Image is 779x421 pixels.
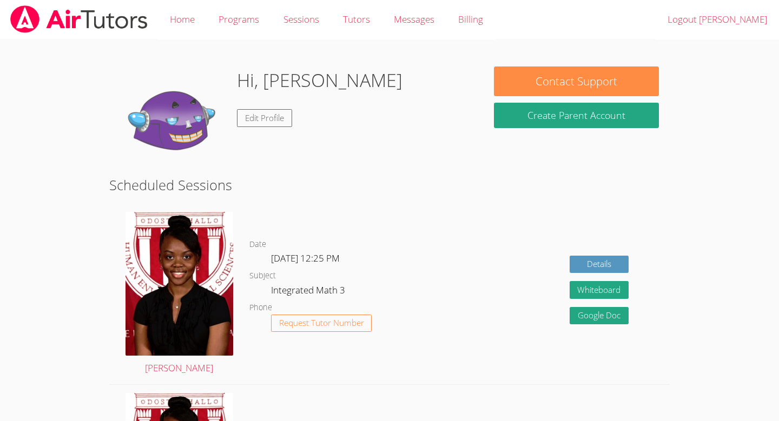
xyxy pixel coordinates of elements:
[249,269,276,283] dt: Subject
[126,212,233,356] img: avatar.png
[494,66,658,96] button: Contact Support
[126,212,233,376] a: [PERSON_NAME]
[570,256,629,273] a: Details
[279,319,364,327] span: Request Tutor Number
[271,283,347,301] dd: Integrated Math 3
[237,66,402,94] h1: Hi, [PERSON_NAME]
[494,103,658,128] button: Create Parent Account
[9,5,149,33] img: airtutors_banner-c4298cdbf04f3fff15de1276eac7730deb9818008684d7c2e4769d2f7ddbe033.png
[570,307,629,325] a: Google Doc
[271,315,372,332] button: Request Tutor Number
[237,109,292,127] a: Edit Profile
[249,238,266,251] dt: Date
[109,175,670,195] h2: Scheduled Sessions
[570,281,629,299] button: Whiteboard
[394,13,434,25] span: Messages
[271,252,340,264] span: [DATE] 12:25 PM
[120,66,228,175] img: default.png
[249,301,272,315] dt: Phone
